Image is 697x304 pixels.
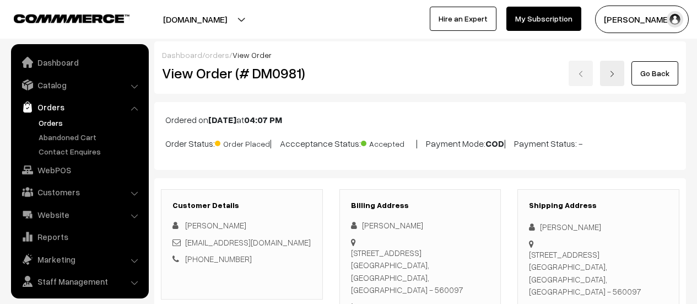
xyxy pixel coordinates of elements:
[631,61,678,86] a: Go Back
[506,7,581,31] a: My Subscription
[185,254,252,264] a: [PHONE_NUMBER]
[351,201,490,210] h3: Billing Address
[529,201,668,210] h3: Shipping Address
[351,247,490,296] div: [STREET_ADDRESS] [GEOGRAPHIC_DATA], [GEOGRAPHIC_DATA], [GEOGRAPHIC_DATA] - 560097
[185,220,246,230] span: [PERSON_NAME]
[208,114,236,125] b: [DATE]
[595,6,689,33] button: [PERSON_NAME]
[14,75,145,95] a: Catalog
[14,227,145,247] a: Reports
[14,97,145,117] a: Orders
[529,221,668,233] div: [PERSON_NAME]
[233,50,272,60] span: View Order
[14,182,145,202] a: Customers
[165,135,675,150] p: Order Status: | Accceptance Status: | Payment Mode: | Payment Status: -
[14,205,145,225] a: Website
[244,114,282,125] b: 04:07 PM
[185,237,311,247] a: [EMAIL_ADDRESS][DOMAIN_NAME]
[14,52,145,72] a: Dashboard
[215,135,270,150] span: Order Placed
[361,135,416,150] span: Accepted
[14,11,110,24] a: COMMMERCE
[609,71,615,77] img: right-arrow.png
[667,11,683,28] img: user
[485,138,504,149] b: COD
[430,7,496,31] a: Hire an Expert
[36,146,145,157] a: Contact Enquires
[14,14,129,23] img: COMMMERCE
[162,49,678,61] div: / /
[36,131,145,143] a: Abandoned Cart
[172,201,311,210] h3: Customer Details
[162,50,202,60] a: Dashboard
[205,50,229,60] a: orders
[36,117,145,129] a: Orders
[14,249,145,269] a: Marketing
[351,219,490,232] div: [PERSON_NAME]
[162,65,323,82] h2: View Order (# DM0981)
[14,160,145,180] a: WebPOS
[529,248,668,298] div: [STREET_ADDRESS] [GEOGRAPHIC_DATA], [GEOGRAPHIC_DATA], [GEOGRAPHIC_DATA] - 560097
[165,113,675,126] p: Ordered on at
[14,271,145,291] a: Staff Management
[125,6,266,33] button: [DOMAIN_NAME]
